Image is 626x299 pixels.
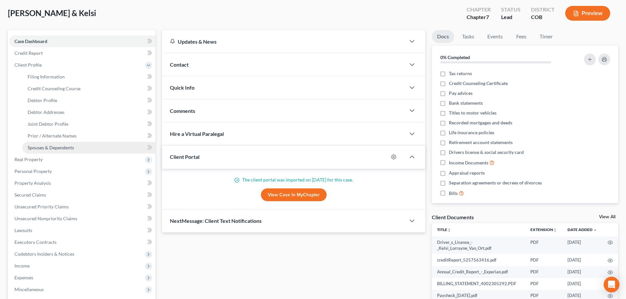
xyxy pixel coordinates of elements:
[440,54,470,60] strong: 0% Completed
[28,121,68,127] span: Joint Debtor Profile
[22,71,155,83] a: Filing Information
[14,180,51,186] span: Property Analysis
[28,109,64,115] span: Debtor Addresses
[14,204,69,209] span: Unsecured Priority Claims
[486,14,489,20] span: 7
[8,8,96,18] span: [PERSON_NAME] & Kelsi
[14,50,43,56] span: Credit Report
[170,61,189,68] span: Contact
[170,218,262,224] span: NextMessage: Client Text Notifications
[9,35,155,47] a: Case Dashboard
[9,177,155,189] a: Property Analysis
[449,149,524,156] span: Drivers license & social security card
[9,236,155,248] a: Executory Contracts
[14,168,52,174] span: Personal Property
[565,6,610,21] button: Preview
[28,86,81,91] span: Credit Counseling Course
[14,287,44,292] span: Miscellaneous
[562,254,602,266] td: [DATE]
[449,170,485,176] span: Appraisal reports
[432,254,525,266] td: creditReport_5257563416.pdf
[14,62,42,68] span: Client Profile
[449,180,542,186] span: Separation agreements or decrees of divorces
[170,108,195,114] span: Comments
[525,266,562,278] td: PDF
[562,236,602,254] td: [DATE]
[525,278,562,290] td: PDF
[28,145,74,150] span: Spouses & Dependents
[553,228,557,232] i: unfold_more
[22,142,155,154] a: Spouses & Dependents
[432,278,525,290] td: BILLING_STATEMENT_4002305292.PDF
[525,254,562,266] td: PDF
[14,239,57,245] span: Executory Contracts
[531,6,555,13] div: District
[14,263,30,268] span: Income
[9,224,155,236] a: Lawsuits
[530,227,557,232] a: Extensionunfold_more
[432,214,474,221] div: Client Documents
[432,266,525,278] td: Annual_Credit_Report_-_Experian.pdf
[22,83,155,95] a: Credit Counseling Course
[467,13,491,21] div: Chapter
[170,154,199,160] span: Client Portal
[9,189,155,201] a: Secured Claims
[449,160,488,166] span: Income Documents
[604,277,619,292] div: Open Intercom Messenger
[14,275,33,280] span: Expenses
[9,213,155,224] a: Unsecured Nonpriority Claims
[9,47,155,59] a: Credit Report
[449,129,494,136] span: Life insurance policies
[449,119,512,126] span: Recorded mortgages and deeds
[449,70,472,77] span: Tax returns
[9,201,155,213] a: Unsecured Priority Claims
[501,6,521,13] div: Status
[261,188,327,202] a: View Case in MyChapter
[467,6,491,13] div: Chapter
[170,131,224,137] span: Hire a Virtual Paralegal
[28,74,65,79] span: Filing Information
[531,13,555,21] div: COB
[568,227,597,232] a: Date Added expand_more
[22,95,155,106] a: Debtor Profile
[457,30,479,43] a: Tasks
[14,216,77,221] span: Unsecured Nonpriority Claims
[432,236,525,254] td: Driver_s_License_-_Kelsi_Lorrayne_Van_Ort.pdf
[170,84,195,91] span: Quick Info
[437,227,451,232] a: Titleunfold_more
[534,30,558,43] a: Timer
[562,266,602,278] td: [DATE]
[447,228,451,232] i: unfold_more
[449,110,497,116] span: Titles to motor vehicles
[170,177,417,183] p: The client portal was imported on [DATE] for this case.
[14,192,46,198] span: Secured Claims
[28,133,77,139] span: Prior / Alternate Names
[482,30,508,43] a: Events
[449,80,508,87] span: Credit Counseling Certificate
[599,215,615,219] a: View All
[593,228,597,232] i: expand_more
[449,190,458,197] span: Bills
[511,30,532,43] a: Fees
[14,157,43,162] span: Real Property
[14,38,47,44] span: Case Dashboard
[449,139,513,146] span: Retirement account statements
[14,227,32,233] span: Lawsuits
[562,278,602,290] td: [DATE]
[22,130,155,142] a: Prior / Alternate Names
[449,100,483,106] span: Bank statements
[22,118,155,130] a: Joint Debtor Profile
[525,236,562,254] td: PDF
[449,90,473,96] span: Pay advices
[170,38,398,45] div: Updates & News
[22,106,155,118] a: Debtor Addresses
[432,30,454,43] a: Docs
[501,13,521,21] div: Lead
[14,251,74,257] span: Codebtors Insiders & Notices
[28,97,57,103] span: Debtor Profile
